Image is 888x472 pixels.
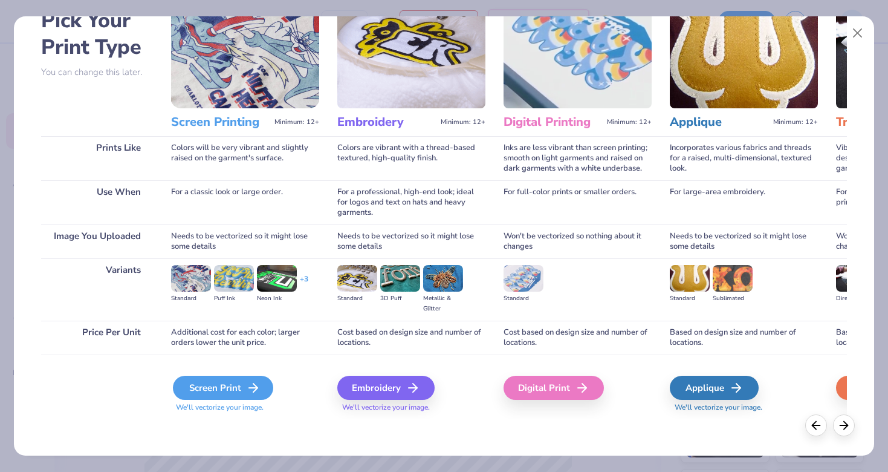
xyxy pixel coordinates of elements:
h3: Digital Printing [504,114,602,130]
div: Metallic & Glitter [423,293,463,314]
div: For large-area embroidery. [670,180,818,225]
div: Neon Ink [257,293,297,304]
img: Puff Ink [214,265,254,292]
div: Colors will be very vibrant and slightly raised on the garment's surface. [171,136,319,180]
div: Based on design size and number of locations. [670,321,818,355]
div: Standard [670,293,710,304]
span: We'll vectorize your image. [171,402,319,413]
div: Colors are vibrant with a thread-based textured, high-quality finish. [337,136,485,180]
img: Standard [171,265,211,292]
div: Cost based on design size and number of locations. [337,321,485,355]
div: Embroidery [337,376,435,400]
div: Puff Ink [214,293,254,304]
div: + 3 [300,274,308,295]
img: Neon Ink [257,265,297,292]
img: Standard [504,265,543,292]
div: Cost based on design size and number of locations. [504,321,652,355]
div: Inks are less vibrant than screen printing; smooth on light garments and raised on dark garments ... [504,136,652,180]
div: Incorporates various fabrics and threads for a raised, multi-dimensional, textured look. [670,136,818,180]
h3: Screen Printing [171,114,270,130]
p: You can change this later. [41,67,153,77]
img: Direct-to-film [836,265,876,292]
div: Screen Print [173,376,273,400]
button: Close [846,22,869,45]
div: For a professional, high-end look; ideal for logos and text on hats and heavy garments. [337,180,485,225]
div: Won't be vectorized so nothing about it changes [504,225,652,258]
div: Needs to be vectorized so it might lose some details [171,225,319,258]
span: Minimum: 12+ [773,118,818,126]
img: Standard [670,265,710,292]
div: For full-color prints or smaller orders. [504,180,652,225]
div: Use When [41,180,153,225]
div: 3D Puff [380,293,420,304]
div: Standard [171,293,211,304]
h3: Applique [670,114,768,130]
div: Image You Uploaded [41,225,153,258]
span: We'll vectorize your image. [337,402,485,413]
h3: Embroidery [337,114,436,130]
div: Standard [337,293,377,304]
img: Sublimated [713,265,753,292]
div: Direct-to-film [836,293,876,304]
div: For a classic look or large order. [171,180,319,225]
div: Applique [670,376,759,400]
span: Minimum: 12+ [441,118,485,126]
h2: Pick Your Print Type [41,7,153,61]
img: 3D Puff [380,265,420,292]
div: Variants [41,258,153,321]
div: Standard [504,293,543,304]
img: Standard [337,265,377,292]
span: Minimum: 12+ [274,118,319,126]
div: Needs to be vectorized so it might lose some details [337,225,485,258]
span: We'll vectorize your image. [670,402,818,413]
div: Digital Print [504,376,604,400]
div: Additional cost for each color; larger orders lower the unit price. [171,321,319,355]
span: Minimum: 12+ [607,118,652,126]
img: Metallic & Glitter [423,265,463,292]
div: Sublimated [713,293,753,304]
div: Needs to be vectorized so it might lose some details [670,225,818,258]
div: Prints Like [41,136,153,180]
div: Price Per Unit [41,321,153,355]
